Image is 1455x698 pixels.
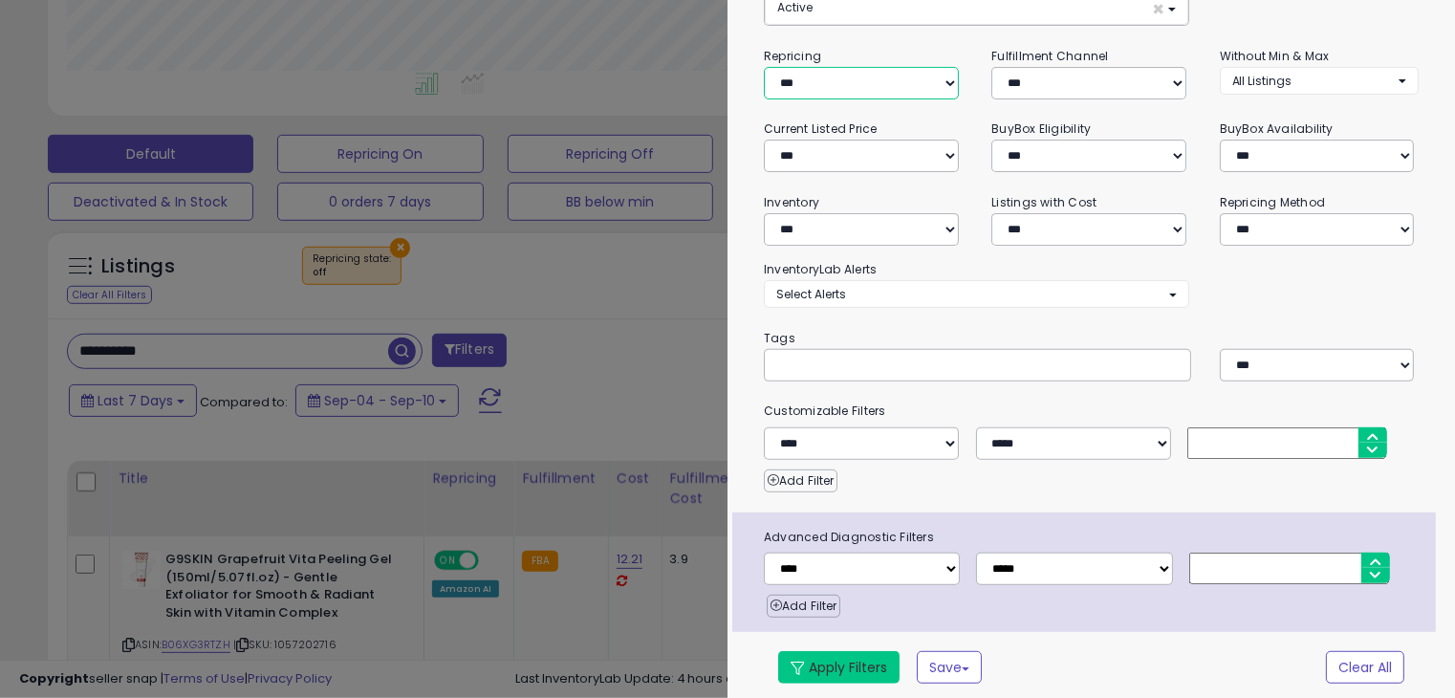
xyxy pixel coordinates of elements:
small: Without Min & Max [1220,48,1330,64]
small: Listings with Cost [991,194,1097,210]
small: Fulfillment Channel [991,48,1108,64]
small: BuyBox Availability [1220,120,1334,137]
small: Customizable Filters [749,401,1433,422]
button: Apply Filters [778,651,900,684]
button: Add Filter [764,469,837,492]
small: Repricing [764,48,821,64]
span: All Listings [1232,73,1292,89]
button: Save [917,651,982,684]
button: Clear All [1326,651,1404,684]
button: Select Alerts [764,280,1189,308]
span: Advanced Diagnostic Filters [749,527,1436,548]
span: Select Alerts [776,286,846,302]
button: Add Filter [767,595,840,618]
button: All Listings [1220,67,1419,95]
small: Current Listed Price [764,120,877,137]
small: Repricing Method [1220,194,1326,210]
small: Tags [749,328,1433,349]
small: Inventory [764,194,819,210]
small: InventoryLab Alerts [764,261,877,277]
small: BuyBox Eligibility [991,120,1091,137]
